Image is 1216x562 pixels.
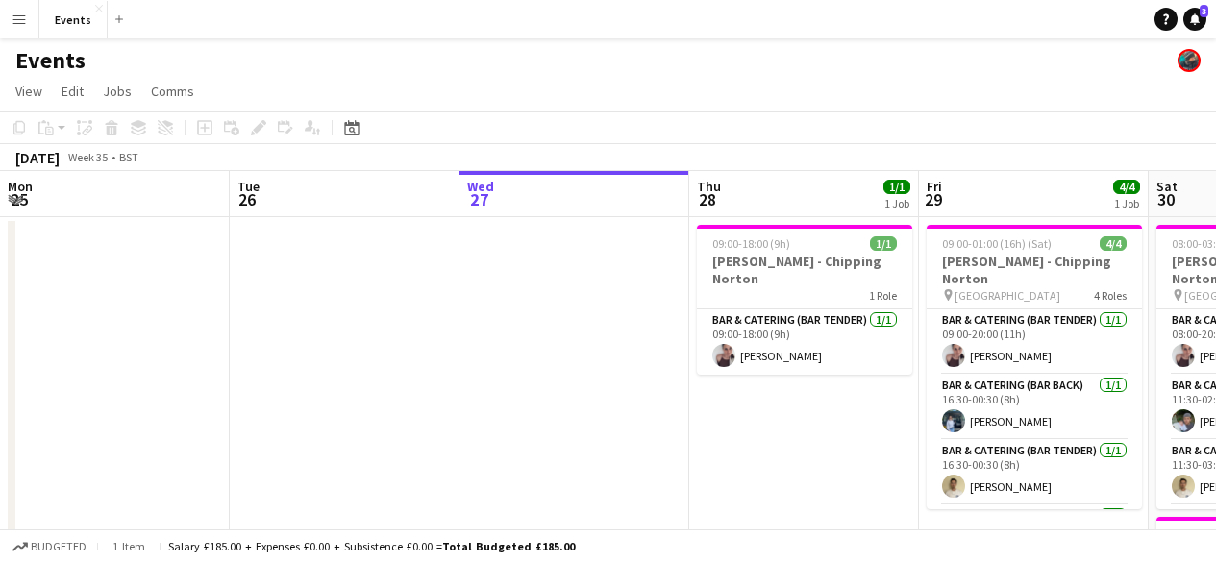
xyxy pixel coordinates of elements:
[1183,8,1206,31] a: 3
[5,188,33,210] span: 25
[883,180,910,194] span: 1/1
[119,150,138,164] div: BST
[106,539,152,553] span: 1 item
[31,540,87,553] span: Budgeted
[15,83,42,100] span: View
[237,178,260,195] span: Tue
[151,83,194,100] span: Comms
[955,288,1060,303] span: [GEOGRAPHIC_DATA]
[10,536,89,557] button: Budgeted
[1094,288,1127,303] span: 4 Roles
[1113,180,1140,194] span: 4/4
[1200,5,1208,17] span: 3
[927,309,1142,375] app-card-role: Bar & Catering (Bar Tender)1/109:00-20:00 (11h)[PERSON_NAME]
[927,440,1142,505] app-card-role: Bar & Catering (Bar Tender)1/116:30-00:30 (8h)[PERSON_NAME]
[1156,178,1178,195] span: Sat
[927,178,942,195] span: Fri
[884,196,909,210] div: 1 Job
[62,83,84,100] span: Edit
[1154,188,1178,210] span: 30
[712,236,790,251] span: 09:00-18:00 (9h)
[870,236,897,251] span: 1/1
[927,253,1142,287] h3: [PERSON_NAME] - Chipping Norton
[95,79,139,104] a: Jobs
[54,79,91,104] a: Edit
[927,225,1142,509] app-job-card: 09:00-01:00 (16h) (Sat)4/4[PERSON_NAME] - Chipping Norton [GEOGRAPHIC_DATA]4 RolesBar & Catering ...
[168,539,575,553] div: Salary £185.00 + Expenses £0.00 + Subsistence £0.00 =
[143,79,202,104] a: Comms
[442,539,575,553] span: Total Budgeted £185.00
[1178,49,1201,72] app-user-avatar: Dom Roche
[15,46,86,75] h1: Events
[694,188,721,210] span: 28
[697,178,721,195] span: Thu
[8,79,50,104] a: View
[63,150,112,164] span: Week 35
[103,83,132,100] span: Jobs
[1100,236,1127,251] span: 4/4
[39,1,108,38] button: Events
[697,309,912,375] app-card-role: Bar & Catering (Bar Tender)1/109:00-18:00 (9h)[PERSON_NAME]
[697,225,912,375] app-job-card: 09:00-18:00 (9h)1/1[PERSON_NAME] - Chipping Norton1 RoleBar & Catering (Bar Tender)1/109:00-18:00...
[8,178,33,195] span: Mon
[869,288,897,303] span: 1 Role
[15,148,60,167] div: [DATE]
[942,236,1052,251] span: 09:00-01:00 (16h) (Sat)
[927,375,1142,440] app-card-role: Bar & Catering (Bar Back)1/116:30-00:30 (8h)[PERSON_NAME]
[924,188,942,210] span: 29
[235,188,260,210] span: 26
[464,188,494,210] span: 27
[467,178,494,195] span: Wed
[697,253,912,287] h3: [PERSON_NAME] - Chipping Norton
[1114,196,1139,210] div: 1 Job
